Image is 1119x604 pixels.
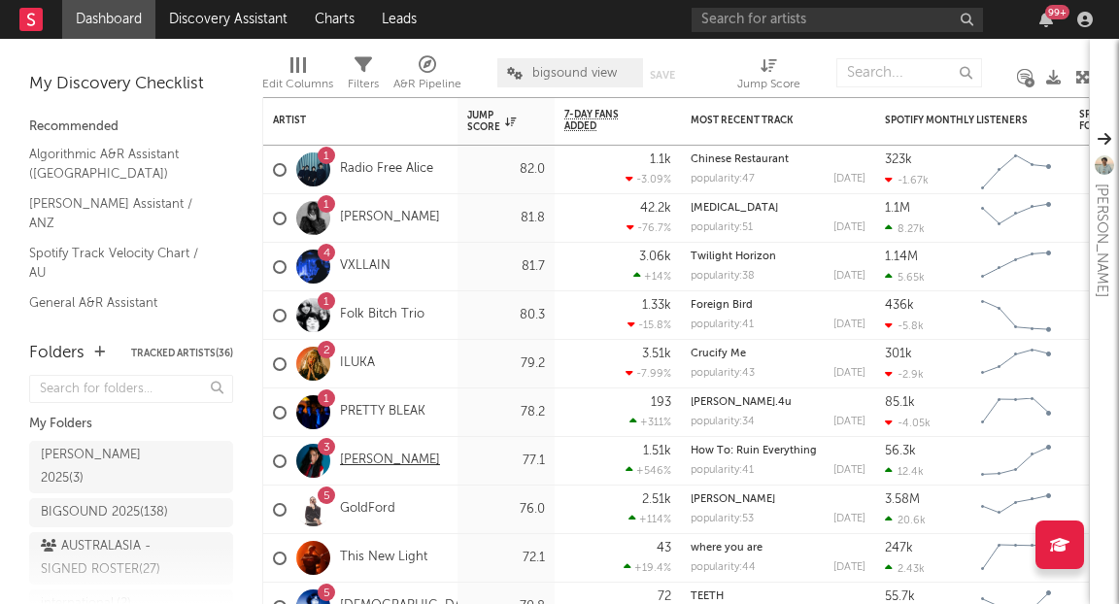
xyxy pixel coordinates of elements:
[833,562,865,573] div: [DATE]
[642,348,671,360] div: 3.51k
[833,222,865,233] div: [DATE]
[691,115,836,126] div: Most Recent Track
[885,251,918,263] div: 1.14M
[393,73,461,96] div: A&R Pipeline
[41,535,178,582] div: AUSTRALASIA - SIGNED ROSTER ( 27 )
[29,144,214,184] a: Algorithmic A&R Assistant ([GEOGRAPHIC_DATA])
[885,348,912,360] div: 301k
[691,446,817,456] a: How To: Ruin Everything
[628,513,671,525] div: +114 %
[691,446,865,456] div: How To: Ruin Everything
[885,222,925,235] div: 8.27k
[885,115,1031,126] div: Spotify Monthly Listeners
[833,514,865,524] div: [DATE]
[340,355,375,372] a: ILUKA
[691,174,755,185] div: popularity: 47
[467,158,545,182] div: 82.0
[691,397,792,408] a: [PERSON_NAME].4u
[131,349,233,358] button: Tracked Artists(36)
[691,417,755,427] div: popularity: 34
[29,375,233,403] input: Search for folders...
[691,543,763,554] a: where you are
[692,8,983,32] input: Search for artists
[467,450,545,473] div: 77.1
[691,271,755,282] div: popularity: 38
[691,349,865,359] div: Crucify Me
[340,258,390,275] a: VXLLAIN
[885,465,924,478] div: 12.4k
[1090,184,1113,297] div: [PERSON_NAME]
[348,49,379,105] div: Filters
[833,368,865,379] div: [DATE]
[29,292,214,332] a: General A&R Assistant ([GEOGRAPHIC_DATA])
[885,319,924,332] div: -5.8k
[691,397,865,408] div: behere.4u
[885,445,916,457] div: 56.3k
[691,543,865,554] div: where you are
[340,501,395,518] a: GoldFord
[467,547,545,570] div: 72.1
[643,445,671,457] div: 1.51k
[737,73,800,96] div: Jump Score
[885,153,912,166] div: 323k
[885,542,913,554] div: 247k
[972,243,1060,291] svg: Chart title
[29,498,233,527] a: BIGSOUND 2025(138)
[658,590,671,603] div: 72
[340,404,425,420] a: PRETTY BLEAK
[627,319,671,331] div: -15.8 %
[642,299,671,312] div: 1.33k
[691,252,776,262] a: Twilight Horizon
[691,222,753,233] div: popularity: 51
[467,110,516,133] div: Jump Score
[691,349,746,359] a: Crucify Me
[262,49,333,105] div: Edit Columns
[691,252,865,262] div: Twilight Horizon
[885,417,931,429] div: -4.05k
[972,437,1060,486] svg: Chart title
[29,243,214,283] a: Spotify Track Velocity Chart / AU
[885,299,914,312] div: 436k
[691,154,789,165] a: Chinese Restaurant
[626,464,671,477] div: +546 %
[833,174,865,185] div: [DATE]
[651,396,671,409] div: 193
[885,590,915,603] div: 55.7k
[650,153,671,166] div: 1.1k
[833,271,865,282] div: [DATE]
[833,465,865,476] div: [DATE]
[972,146,1060,194] svg: Chart title
[467,255,545,279] div: 81.7
[885,271,925,284] div: 5.65k
[972,388,1060,437] svg: Chart title
[885,202,910,215] div: 1.1M
[340,210,440,226] a: [PERSON_NAME]
[885,562,925,575] div: 2.43k
[972,340,1060,388] svg: Chart title
[885,396,915,409] div: 85.1k
[467,401,545,424] div: 78.2
[691,514,754,524] div: popularity: 53
[885,368,924,381] div: -2.9k
[41,444,178,490] div: [PERSON_NAME] 2025 ( 3 )
[833,319,865,330] div: [DATE]
[340,161,433,178] a: Radio Free Alice
[29,342,85,365] div: Folders
[885,493,920,506] div: 3.58M
[340,453,440,469] a: [PERSON_NAME]
[564,109,642,132] span: 7-Day Fans Added
[642,493,671,506] div: 2.51k
[348,73,379,96] div: Filters
[467,207,545,230] div: 81.8
[1045,5,1069,19] div: 99 +
[691,300,865,311] div: Foreign Bird
[691,494,775,505] a: [PERSON_NAME]
[737,49,800,105] div: Jump Score
[691,203,865,214] div: Muse
[393,49,461,105] div: A&R Pipeline
[691,591,865,602] div: TEETH
[691,368,755,379] div: popularity: 43
[640,202,671,215] div: 42.2k
[629,416,671,428] div: +311 %
[691,319,754,330] div: popularity: 41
